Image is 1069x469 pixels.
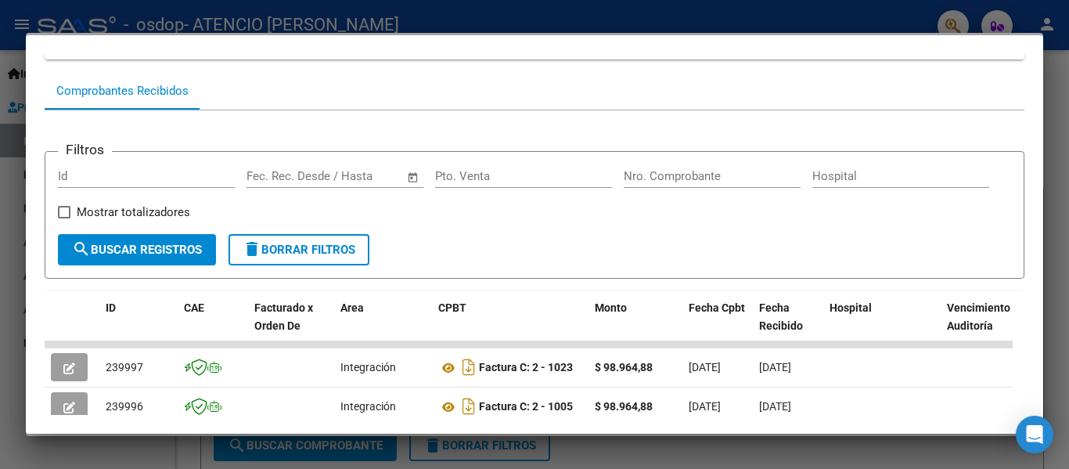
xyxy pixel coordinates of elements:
i: Descargar documento [459,394,479,419]
h3: Filtros [58,139,112,160]
span: Hospital [830,301,872,314]
datatable-header-cell: Monto [588,291,682,360]
strong: $ 98.964,88 [595,361,653,373]
button: Open calendar [405,168,423,186]
datatable-header-cell: Hospital [823,291,941,360]
span: Integración [340,361,396,373]
datatable-header-cell: ID [99,291,178,360]
span: [DATE] [759,361,791,373]
input: Fecha fin [324,169,400,183]
datatable-header-cell: CPBT [432,291,588,360]
span: [DATE] [689,361,721,373]
datatable-header-cell: Fecha Cpbt [682,291,753,360]
button: Borrar Filtros [229,234,369,265]
span: [DATE] [689,400,721,413]
span: Vencimiento Auditoría [947,301,1010,332]
span: 239996 [106,400,143,413]
span: Facturado x Orden De [254,301,313,332]
span: CPBT [438,301,466,314]
i: Descargar documento [459,355,479,380]
span: Buscar Registros [72,243,202,257]
strong: $ 98.964,88 [595,400,653,413]
datatable-header-cell: Fecha Recibido [753,291,823,360]
div: Open Intercom Messenger [1016,416,1053,453]
span: Monto [595,301,627,314]
span: Area [340,301,364,314]
span: [DATE] [759,400,791,413]
span: Integración [340,400,396,413]
datatable-header-cell: CAE [178,291,248,360]
span: ID [106,301,116,314]
strong: Factura C: 2 - 1005 [479,401,573,413]
span: CAE [184,301,204,314]
span: 239997 [106,361,143,373]
button: Buscar Registros [58,234,216,265]
datatable-header-cell: Vencimiento Auditoría [941,291,1011,360]
span: Borrar Filtros [243,243,355,257]
strong: Factura C: 2 - 1023 [479,362,573,374]
datatable-header-cell: Facturado x Orden De [248,291,334,360]
span: Mostrar totalizadores [77,203,190,222]
datatable-header-cell: Area [334,291,432,360]
span: Fecha Cpbt [689,301,745,314]
mat-icon: search [72,240,91,258]
div: Comprobantes Recibidos [56,82,189,100]
span: Fecha Recibido [759,301,803,332]
input: Fecha inicio [247,169,310,183]
mat-icon: delete [243,240,261,258]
